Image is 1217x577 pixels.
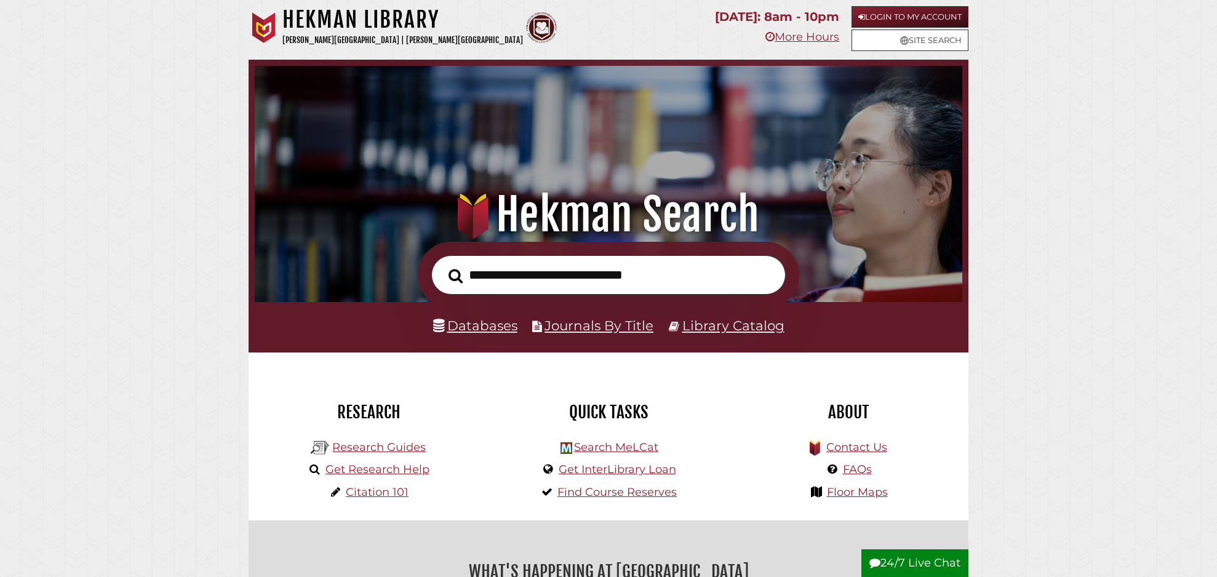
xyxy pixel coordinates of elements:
[561,442,572,454] img: Hekman Library Logo
[311,439,329,457] img: Hekman Library Logo
[574,440,658,454] a: Search MeLCat
[332,440,426,454] a: Research Guides
[346,485,409,499] a: Citation 101
[545,317,653,333] a: Journals By Title
[715,6,839,28] p: [DATE]: 8am - 10pm
[442,265,469,287] button: Search
[258,402,479,423] h2: Research
[852,6,968,28] a: Login to My Account
[559,463,676,476] a: Get InterLibrary Loan
[682,317,784,333] a: Library Catalog
[827,485,888,499] a: Floor Maps
[249,12,279,43] img: Calvin University
[282,6,523,33] h1: Hekman Library
[449,268,463,284] i: Search
[765,30,839,44] a: More Hours
[738,402,959,423] h2: About
[498,402,719,423] h2: Quick Tasks
[526,12,557,43] img: Calvin Theological Seminary
[557,485,677,499] a: Find Course Reserves
[273,188,944,242] h1: Hekman Search
[282,33,523,47] p: [PERSON_NAME][GEOGRAPHIC_DATA] | [PERSON_NAME][GEOGRAPHIC_DATA]
[325,463,429,476] a: Get Research Help
[433,317,517,333] a: Databases
[826,440,887,454] a: Contact Us
[843,463,872,476] a: FAQs
[852,30,968,51] a: Site Search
